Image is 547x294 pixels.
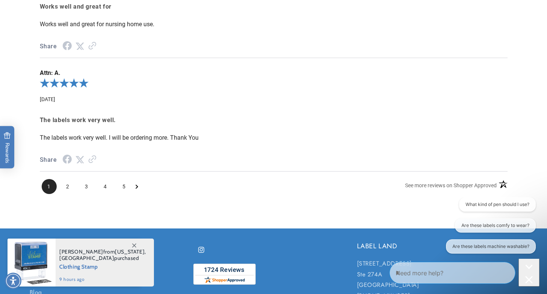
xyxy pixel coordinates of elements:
span: 4 [98,179,113,194]
a: Facebook Share - open in a new tab [63,157,72,164]
iframe: Gorgias live chat conversation starters [440,197,539,260]
iframe: Sign Up via Text for Offers [6,234,95,257]
span: Date [40,96,55,102]
span: Works well and great for [40,1,508,12]
a: See more reviews on Shopper Approved: Opens in a new tab [405,179,497,194]
a: Twitter Share - open in a new tab [75,156,84,163]
h2: LABEL LAND [357,242,518,251]
li: Page 4 [98,179,113,194]
span: Attn: A. [40,69,508,77]
span: The labels work very well. [40,115,508,126]
a: shopperapproved.com [193,264,256,288]
span: 5 [117,179,132,194]
div: 5.0-star overall rating [40,77,508,92]
iframe: Gorgias Floating Chat [389,259,539,287]
a: Facebook Share - open in a new tab [63,43,72,50]
span: Rewards [4,132,11,163]
span: Share [40,155,57,166]
p: Works well and great for nursing home use. [40,20,508,28]
span: [US_STATE] [115,248,145,255]
span: Share [40,41,57,52]
p: The labels work very well. I will be ordering more. Thank You [40,134,508,142]
div: Accessibility Menu [5,273,21,289]
span: Clothing Stamp [59,261,146,271]
span: 9 hours ago [59,276,146,283]
li: Page 2 [60,179,75,194]
a: Twitter Share - open in a new tab [75,43,84,50]
span: [GEOGRAPHIC_DATA] [59,255,114,261]
li: Page 1 [42,179,57,194]
span: See more reviews on Shopper Approved [405,182,497,188]
span: 2 [60,179,75,194]
li: Page 3 [79,179,94,194]
span: 1 [42,179,57,194]
span: from , purchased [59,249,146,261]
span: 3 [79,179,94,194]
a: Link to review on the Shopper Approved Certificate. Opens in a new tab [88,156,96,163]
li: Page 5 [117,179,132,194]
span: Next Page [136,179,138,194]
a: Link to review on the Shopper Approved Certificate. Opens in a new tab [88,43,96,50]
